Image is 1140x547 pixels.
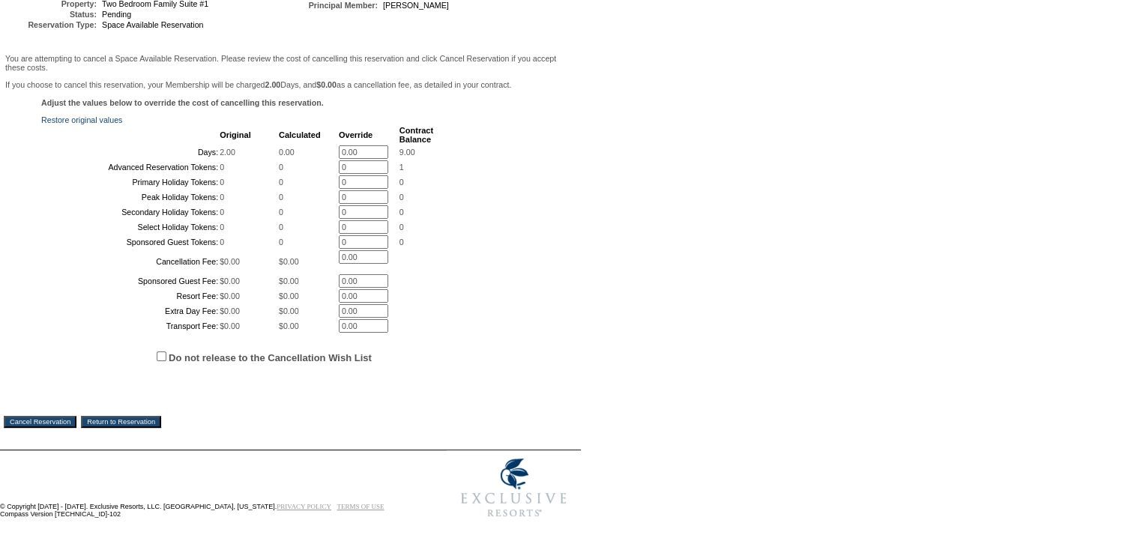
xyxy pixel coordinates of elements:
td: Reservation Type: [7,20,97,29]
td: Transport Fee: [43,319,218,333]
a: TERMS OF USE [337,503,384,510]
span: 2.00 [220,148,235,157]
span: 0 [279,223,283,232]
b: Adjust the values below to override the cost of cancelling this reservation. [41,98,324,107]
span: 0 [279,193,283,202]
span: 0 [220,208,224,217]
span: $0.00 [220,321,240,330]
b: $0.00 [316,80,337,89]
td: Status: [7,10,97,19]
b: Original [220,130,251,139]
b: Calculated [279,130,321,139]
input: Return to Reservation [81,416,161,428]
label: Do not release to the Cancellation Wish List [169,352,372,363]
span: 0.00 [279,148,295,157]
span: Pending [102,10,131,19]
span: $0.00 [279,321,299,330]
span: $0.00 [220,291,240,300]
span: 0 [279,208,283,217]
span: $0.00 [279,257,299,266]
td: Sponsored Guest Tokens: [43,235,218,249]
td: Cancellation Fee: [43,250,218,273]
td: Secondary Holiday Tokens: [43,205,218,219]
span: 9.00 [399,148,415,157]
span: 0 [220,163,224,172]
td: Resort Fee: [43,289,218,303]
span: $0.00 [279,306,299,315]
b: Contract Balance [399,126,433,144]
td: Select Holiday Tokens: [43,220,218,234]
td: Days: [43,145,218,159]
a: PRIVACY POLICY [277,503,331,510]
span: $0.00 [220,306,240,315]
span: 0 [279,163,283,172]
span: $0.00 [279,276,299,285]
td: Primary Holiday Tokens: [43,175,218,189]
span: 0 [279,178,283,187]
span: $0.00 [220,257,240,266]
span: 0 [399,223,404,232]
td: Sponsored Guest Fee: [43,274,218,288]
span: 0 [399,193,404,202]
span: 0 [399,178,404,187]
td: Peak Holiday Tokens: [43,190,218,204]
p: You are attempting to cancel a Space Available Reservation. Please review the cost of cancelling ... [5,54,576,72]
td: Principal Member: [288,1,378,10]
b: Override [339,130,373,139]
img: Exclusive Resorts [447,450,581,525]
a: Restore original values [41,115,122,124]
span: 0 [220,238,224,247]
td: Advanced Reservation Tokens: [43,160,218,174]
span: 0 [279,238,283,247]
span: 0 [220,193,224,202]
input: Cancel Reservation [4,416,76,428]
span: 0 [399,238,404,247]
span: 0 [220,223,224,232]
span: Space Available Reservation [102,20,203,29]
span: [PERSON_NAME] [383,1,449,10]
span: $0.00 [220,276,240,285]
span: 1 [399,163,404,172]
p: If you choose to cancel this reservation, your Membership will be charged Days, and as a cancella... [5,80,576,89]
span: 0 [220,178,224,187]
span: 0 [399,208,404,217]
b: 2.00 [265,80,281,89]
span: $0.00 [279,291,299,300]
td: Extra Day Fee: [43,304,218,318]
